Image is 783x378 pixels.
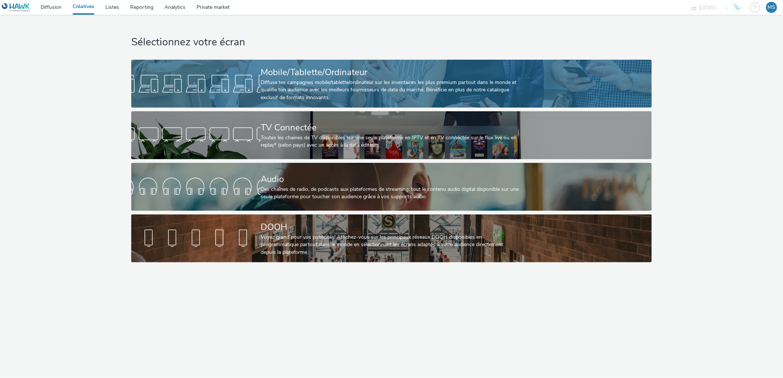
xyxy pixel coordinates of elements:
a: AudioDes chaînes de radio, de podcasts aux plateformes de streaming: tout le contenu audio digita... [131,163,651,211]
a: Mobile/Tablette/OrdinateurDiffuse tes campagnes mobile/tablette/ordinateur sur les inventaires le... [131,60,651,108]
a: DOOHVoyez grand pour vos publicités! Affichez-vous sur les principaux réseaux DOOH disponibles en... [131,214,651,262]
div: MS [768,2,776,13]
h1: Sélectionnez votre écran [131,35,651,49]
div: Audio [261,173,519,186]
img: undefined Logo [2,3,30,12]
div: TV Connectée [261,121,519,134]
div: Diffuse tes campagnes mobile/tablette/ordinateur sur les inventaires les plus premium partout dan... [261,79,519,101]
div: Des chaînes de radio, de podcasts aux plateformes de streaming: tout le contenu audio digital dis... [261,186,519,201]
div: Mobile/Tablette/Ordinateur [261,66,519,79]
div: Voyez grand pour vos publicités! Affichez-vous sur les principaux réseaux DOOH disponibles en pro... [261,234,519,256]
div: DOOH [261,221,519,234]
img: Hawk Academy [732,1,743,13]
div: Toutes les chaines de TV disponibles sur une seule plateforme en IPTV et en TV connectée sur le f... [261,134,519,149]
a: TV ConnectéeToutes les chaines de TV disponibles sur une seule plateforme en IPTV et en TV connec... [131,111,651,159]
a: Hawk Academy [732,1,746,13]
